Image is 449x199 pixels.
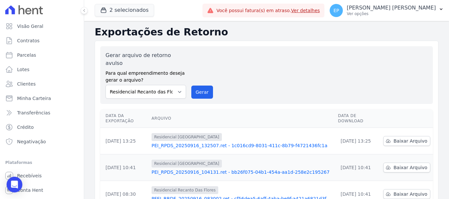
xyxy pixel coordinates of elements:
[3,135,81,148] a: Negativação
[191,86,213,99] button: Gerar
[3,49,81,62] a: Parcelas
[152,186,218,194] span: Residencial Recanto Das Flores
[17,138,46,145] span: Negativação
[106,67,186,84] label: Para qual empreendimento deseja gerar o arquivo?
[100,109,149,128] th: Data da Exportação
[17,23,43,30] span: Visão Geral
[100,128,149,154] td: [DATE] 13:25
[17,66,30,73] span: Lotes
[3,63,81,76] a: Lotes
[383,163,430,172] a: Baixar Arquivo
[383,189,430,199] a: Baixar Arquivo
[106,51,186,67] label: Gerar arquivo de retorno avulso
[383,136,430,146] a: Baixar Arquivo
[335,109,381,128] th: Data de Download
[100,154,149,181] td: [DATE] 10:41
[17,52,36,58] span: Parcelas
[152,160,222,168] span: Residencial [GEOGRAPHIC_DATA]
[152,133,222,141] span: Residencial [GEOGRAPHIC_DATA]
[17,37,39,44] span: Contratos
[149,109,335,128] th: Arquivo
[335,154,381,181] td: [DATE] 10:41
[17,81,35,87] span: Clientes
[3,20,81,33] a: Visão Geral
[5,159,79,167] div: Plataformas
[347,5,436,11] p: [PERSON_NAME] [PERSON_NAME]
[3,77,81,90] a: Clientes
[152,142,333,149] a: PEI_RPDS_20250916_132507.ret - 1c016cd9-8031-411c-8b79-f4721436fc1a
[333,8,339,13] span: EP
[17,172,42,179] span: Recebíveis
[3,184,81,197] a: Conta Hent
[17,95,51,102] span: Minha Carteira
[152,169,333,175] a: PEI_RPDS_20250916_104131.ret - bb26f075-04b1-454a-aa1d-258e2c195267
[3,92,81,105] a: Minha Carteira
[393,138,427,144] span: Baixar Arquivo
[17,109,50,116] span: Transferências
[335,128,381,154] td: [DATE] 13:25
[17,187,43,193] span: Conta Hent
[3,106,81,119] a: Transferências
[393,191,427,197] span: Baixar Arquivo
[291,8,320,13] a: Ver detalhes
[3,169,81,182] a: Recebíveis
[347,11,436,16] p: Ver opções
[324,1,449,20] button: EP [PERSON_NAME] [PERSON_NAME] Ver opções
[17,124,34,130] span: Crédito
[95,4,154,16] button: 2 selecionados
[3,34,81,47] a: Contratos
[393,164,427,171] span: Baixar Arquivo
[95,26,438,38] h2: Exportações de Retorno
[7,177,22,192] div: Open Intercom Messenger
[216,7,320,14] span: Você possui fatura(s) em atraso.
[3,121,81,134] a: Crédito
